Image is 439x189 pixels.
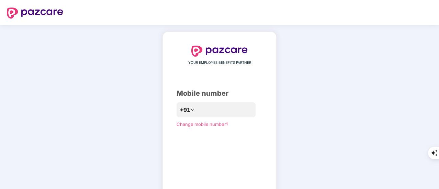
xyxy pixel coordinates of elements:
[190,108,194,112] span: down
[180,106,190,114] span: +91
[188,60,251,66] span: YOUR EMPLOYEE BENEFITS PARTNER
[191,46,248,57] img: logo
[177,121,228,127] a: Change mobile number?
[177,88,262,99] div: Mobile number
[7,8,63,19] img: logo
